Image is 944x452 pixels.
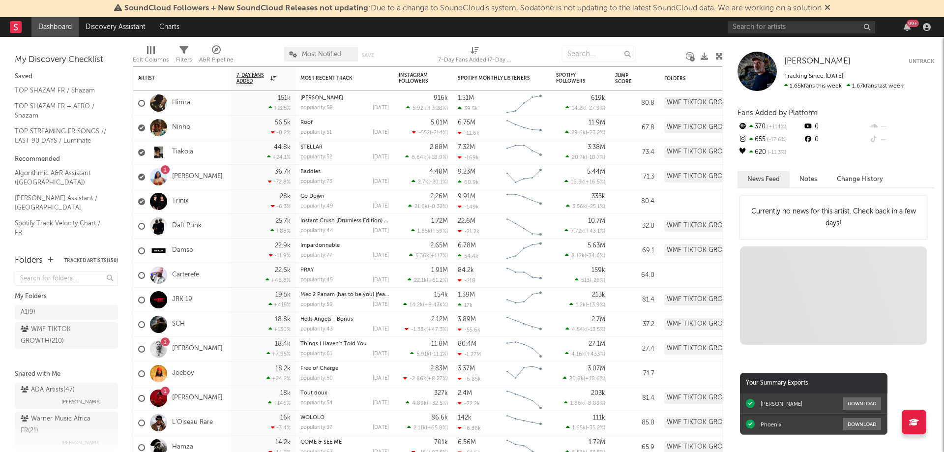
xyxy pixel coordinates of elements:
span: 21.6k [414,204,428,210]
a: JRK 19 [172,296,192,304]
a: Mec 2 Panam (has to be you) [feat. Thiago Sub] [300,292,421,298]
span: Fans Added by Platform [737,109,818,117]
div: WMF TIKTOK GROWTH (210) [664,244,750,256]
div: 99 + [907,20,919,27]
svg: Chart title [502,189,546,214]
span: 20.7k [572,155,586,160]
div: 0 [803,133,868,146]
div: 18.8k [275,316,291,323]
div: ( ) [565,252,605,259]
div: Most Recent Track [300,75,374,81]
div: 7-Day Fans Added (7-Day Fans Added) [438,54,512,66]
div: popularity: 51 [300,130,332,135]
div: -72.8 % [268,179,291,185]
div: PRAY [300,268,389,273]
a: TOP STREAMING FR SONGS // LAST 90 DAYS / Luminate [15,126,108,146]
a: Trinix [172,197,188,206]
span: [PERSON_NAME] [784,57,851,65]
span: 29.6k [571,130,586,136]
div: ( ) [405,154,448,160]
span: 3.56k [572,204,586,210]
div: popularity: 44 [300,228,333,234]
div: Folders [15,255,43,267]
span: : Due to a change to SoundCloud's system, Sodatone is not updating to the latest SoundCloud data.... [124,4,822,12]
a: ADA Artists(47)[PERSON_NAME] [15,383,118,409]
div: A&R Pipeline [199,42,234,70]
span: 4.16k [571,352,585,357]
span: 8.12k [571,253,585,259]
span: -26 % [591,278,604,283]
a: [PERSON_NAME] [300,95,343,101]
span: -552 [418,130,430,136]
span: 1.67k fans last week [784,83,903,89]
div: 9.23M [458,169,475,175]
div: ( ) [565,351,605,357]
div: 7-Day Fans Added (7-Day Fans Added) [438,42,512,70]
div: 17k [458,302,472,308]
div: WMF TIKTOK GROWTH (210) [664,343,750,355]
span: 5.92k [413,106,426,111]
span: +61.2 % [428,278,446,283]
div: 1.39M [458,292,475,298]
div: WMF TIKTOK GROWTH (210) [664,146,750,158]
div: [DATE] [373,327,389,332]
div: 6.78M [458,242,476,249]
div: 1.51M [458,95,474,101]
div: Go Down [300,194,389,199]
div: 655 [737,133,803,146]
div: Jump Score [615,73,640,85]
svg: Chart title [502,263,546,288]
div: 4.48M [429,169,448,175]
div: Folders [664,76,738,82]
button: News Feed [737,171,790,187]
div: Mec 2 Panam (has to be you) [feat. Thiago Sub] [300,292,389,298]
a: Free of Charge [300,366,338,371]
div: ( ) [403,301,448,308]
a: [PERSON_NAME] [784,57,851,66]
div: 56.5k [275,120,291,126]
div: 36.7k [275,169,291,175]
span: +59 % [432,229,446,234]
div: 2.88M [430,144,448,151]
div: +46.8 % [265,277,291,283]
div: -- [869,133,934,146]
a: [PERSON_NAME] [172,345,223,353]
div: Instagram Followers [399,72,433,84]
div: -149k [458,204,479,210]
div: 5.63M [588,242,605,249]
div: WMF TIKTOK GROWTH (210) [664,318,750,330]
div: 73.4 [615,147,654,158]
a: [PERSON_NAME] [172,173,223,181]
span: 1.65k fans this week [784,83,842,89]
div: 27.4 [615,343,654,355]
div: popularity: 73 [300,179,332,184]
div: +7.95 % [266,351,291,357]
div: Currently no news for this artist. Check back in a few days! [740,196,927,239]
span: [PERSON_NAME] [61,396,101,408]
div: 71.3 [615,171,654,183]
svg: Chart title [502,140,546,165]
span: Tracking Since: [DATE] [784,73,843,79]
span: -214 % [431,130,446,136]
div: A1 ( 9 ) [21,306,35,318]
div: [DATE] [373,277,389,283]
span: +18.9 % [428,155,446,160]
button: Download [843,397,881,410]
span: 1.2k [576,302,586,308]
button: Change History [827,171,893,187]
div: LIL WAYNE [300,95,389,101]
div: Baddies [300,169,389,175]
div: 620 [737,146,803,159]
div: Instant Crush (Drumless Edition) (feat. Julian Casablancas) [300,218,389,224]
div: WMF TIKTOK GROWTH (210) [664,294,750,305]
div: +225 % [268,105,291,111]
div: WMF TIKTOK GROWTH (210) [664,171,750,182]
div: [DATE] [373,351,389,357]
div: 25.7k [275,218,291,224]
div: 39.5k [458,105,478,112]
div: 10.7M [588,218,605,224]
div: popularity: 61 [300,351,332,357]
div: ( ) [406,105,448,111]
div: [DATE] [373,228,389,234]
div: 22.6k [275,267,291,273]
